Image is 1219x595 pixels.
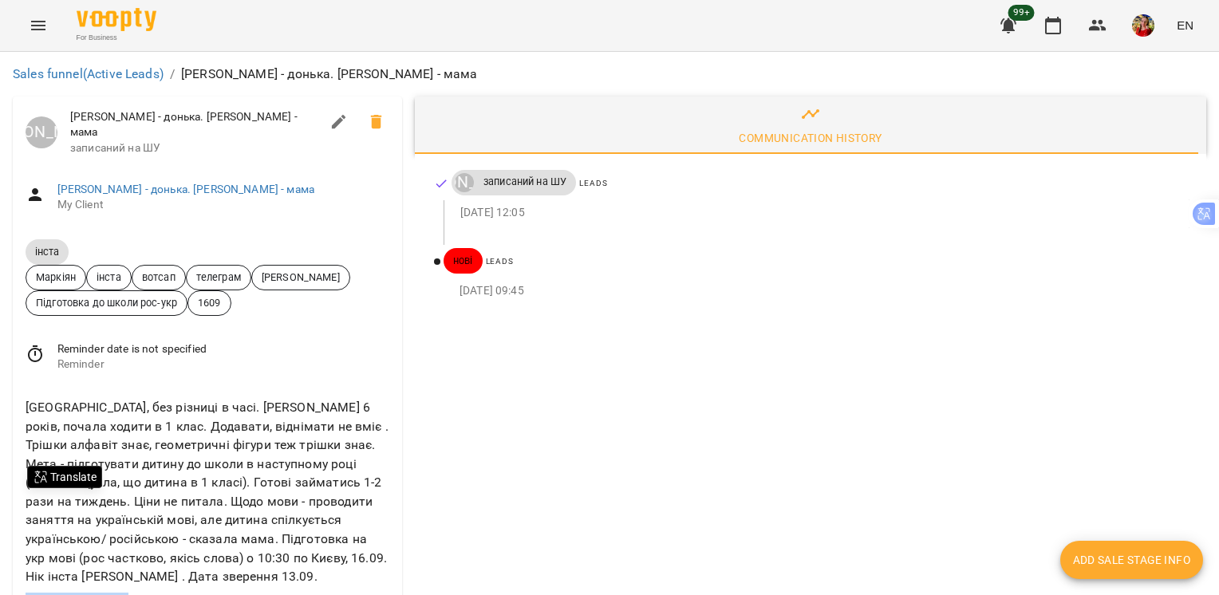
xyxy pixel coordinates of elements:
[460,205,1181,221] p: [DATE] 12:05
[26,270,85,285] span: Маркіян
[1073,550,1190,569] span: Add Sale Stage info
[13,66,164,81] a: Sales funnel(Active Leads)
[132,270,185,285] span: вотсап
[77,8,156,31] img: Voopty Logo
[1177,17,1193,33] span: EN
[19,6,57,45] button: Menu
[87,270,131,285] span: інста
[252,270,349,285] span: [PERSON_NAME]
[452,173,474,192] a: [PERSON_NAME]
[474,175,576,189] span: записаний на ШУ
[1170,10,1200,40] button: EN
[26,116,57,148] div: Луцук Маркіян
[26,116,57,148] a: [PERSON_NAME]
[1132,14,1154,37] img: 5e634735370bbb5983f79fa1b5928c88.png
[70,140,320,156] span: записаний на ШУ
[187,270,251,285] span: телеграм
[22,395,393,589] div: [GEOGRAPHIC_DATA], без різниці в часі. [PERSON_NAME] 6 років, почала ходити в 1 клас. Додавати, в...
[1008,5,1035,21] span: 99+
[188,295,231,310] span: 1609
[13,65,1206,84] nav: breadcrumb
[57,341,389,357] span: Reminder date is not specified
[57,197,389,213] span: My Client
[181,65,478,84] p: [PERSON_NAME] - донька. [PERSON_NAME] - мама
[70,109,320,140] span: [PERSON_NAME] - донька. [PERSON_NAME] - мама
[444,254,483,268] span: нові
[26,295,187,310] span: Підготовка до школи рос-укр
[486,257,514,266] span: Leads
[170,65,175,84] li: /
[1060,541,1203,579] button: Add Sale Stage info
[57,183,314,195] a: [PERSON_NAME] - донька. [PERSON_NAME] - мама
[579,179,607,187] span: Leads
[460,283,1181,299] p: [DATE] 09:45
[77,33,156,43] span: For Business
[57,357,389,372] span: Reminder
[26,245,69,258] span: інста
[739,128,882,148] div: Communication History
[455,173,474,192] div: Луцук Маркіян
